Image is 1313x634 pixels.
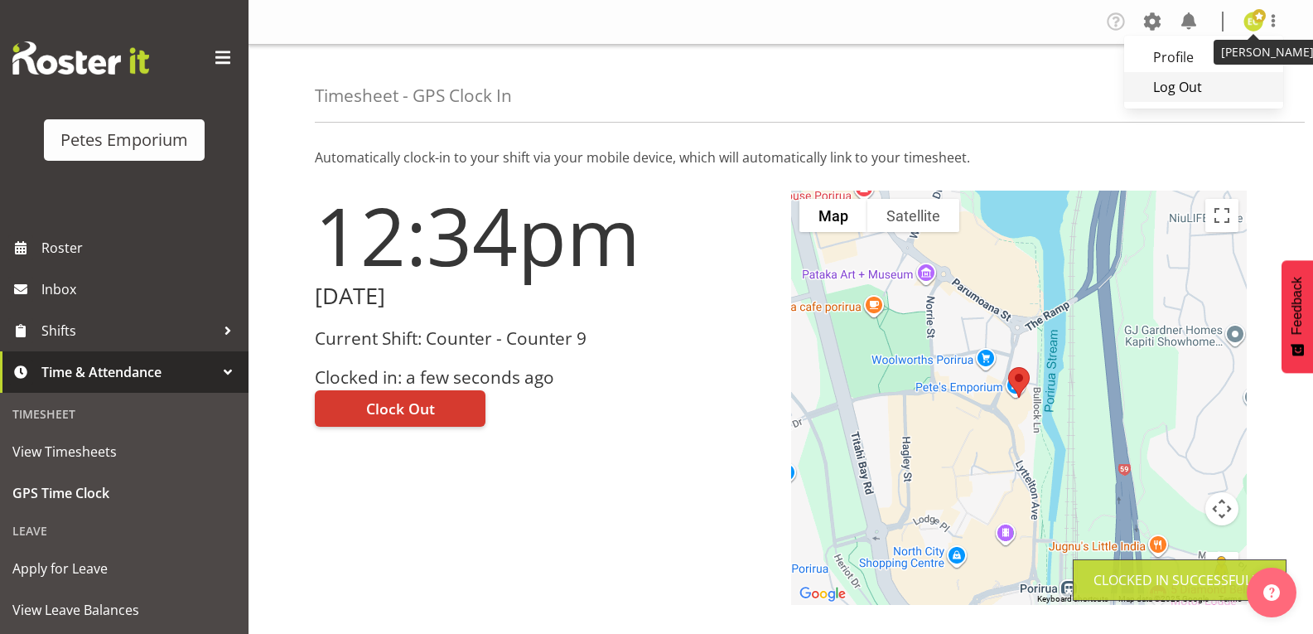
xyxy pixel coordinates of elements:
[1290,277,1305,335] span: Feedback
[795,583,850,605] a: Open this area in Google Maps (opens a new window)
[41,277,240,302] span: Inbox
[12,481,236,506] span: GPS Time Clock
[41,318,215,343] span: Shifts
[795,583,850,605] img: Google
[4,472,244,514] a: GPS Time Clock
[315,283,771,309] h2: [DATE]
[1282,260,1313,373] button: Feedback - Show survey
[4,589,244,631] a: View Leave Balances
[366,398,435,419] span: Clock Out
[1205,199,1238,232] button: Toggle fullscreen view
[60,128,188,152] div: Petes Emporium
[4,514,244,548] div: Leave
[4,431,244,472] a: View Timesheets
[1093,570,1266,590] div: Clocked in Successfully
[12,41,149,75] img: Rosterit website logo
[315,191,771,280] h1: 12:34pm
[41,360,215,385] span: Time & Attendance
[1037,593,1108,605] button: Keyboard shortcuts
[867,199,959,232] button: Show satellite imagery
[799,199,867,232] button: Show street map
[1243,12,1263,31] img: emma-croft7499.jpg
[1124,72,1283,102] a: Log Out
[315,148,1247,167] p: Automatically clock-in to your shift via your mobile device, which will automatically link to you...
[1205,492,1238,525] button: Map camera controls
[12,439,236,464] span: View Timesheets
[1124,42,1283,72] a: Profile
[12,556,236,581] span: Apply for Leave
[12,598,236,622] span: View Leave Balances
[41,235,240,260] span: Roster
[4,397,244,431] div: Timesheet
[4,548,244,589] a: Apply for Leave
[315,368,771,387] h3: Clocked in: a few seconds ago
[315,329,771,348] h3: Current Shift: Counter - Counter 9
[1263,584,1280,601] img: help-xxl-2.png
[315,86,512,105] h4: Timesheet - GPS Clock In
[315,390,485,427] button: Clock Out
[1205,552,1238,585] button: Drag Pegman onto the map to open Street View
